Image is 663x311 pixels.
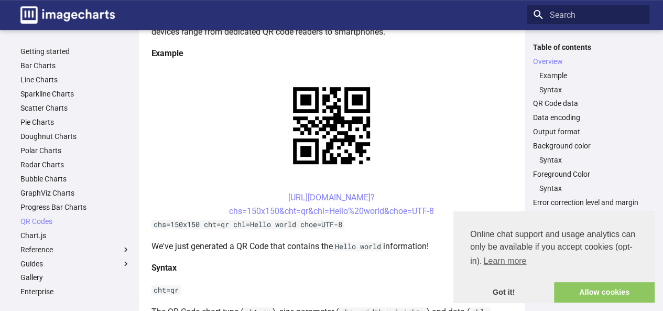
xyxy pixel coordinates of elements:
[533,155,643,165] nav: Background color
[20,273,131,282] a: Gallery
[20,287,131,296] a: Enterprise
[20,75,131,84] a: Line Charts
[453,282,554,303] a: dismiss cookie message
[20,89,131,99] a: Sparkline Charts
[453,211,655,303] div: cookieconsent
[151,47,512,60] h4: Example
[533,141,643,151] a: Background color
[470,228,638,269] span: Online chat support and usage analytics can only be available if you accept cookies (opt-in).
[20,259,131,269] label: Guides
[20,160,131,169] a: Radar Charts
[20,61,131,70] a: Bar Charts
[20,6,115,24] img: logo
[533,127,643,136] a: Output format
[539,85,643,94] a: Syntax
[533,57,643,66] a: Overview
[275,69,388,183] img: chart
[533,99,643,108] a: QR Code data
[16,2,119,28] a: Image-Charts documentation
[554,282,655,303] a: allow cookies
[20,132,131,141] a: Doughnut Charts
[20,217,131,226] a: QR Codes
[20,174,131,184] a: Bubble Charts
[533,184,643,193] nav: Foreground Color
[482,253,528,269] a: learn more about cookies
[151,285,181,295] code: cht=qr
[20,202,131,212] a: Progress Bar Charts
[151,220,344,229] code: chs=150x150 cht=qr chl=Hello world choe=UTF-8
[20,47,131,56] a: Getting started
[533,198,643,207] a: Error correction level and margin
[527,42,649,52] label: Table of contents
[527,42,649,208] nav: Table of contents
[20,245,131,254] label: Reference
[20,231,131,240] a: Chart.js
[539,71,643,80] a: Example
[539,155,643,165] a: Syntax
[527,5,649,24] input: Search
[151,240,512,253] p: We've just generated a QR Code that contains the information!
[533,169,643,179] a: Foreground Color
[333,242,383,251] code: Hello world
[20,146,131,155] a: Polar Charts
[20,188,131,198] a: GraphViz Charts
[20,117,131,127] a: Pie Charts
[539,184,643,193] a: Syntax
[533,113,643,122] a: Data encoding
[229,192,434,216] a: [URL][DOMAIN_NAME]?chs=150x150&cht=qr&chl=Hello%20world&choe=UTF-8
[151,261,512,275] h4: Syntax
[20,103,131,113] a: Scatter Charts
[533,71,643,94] nav: Overview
